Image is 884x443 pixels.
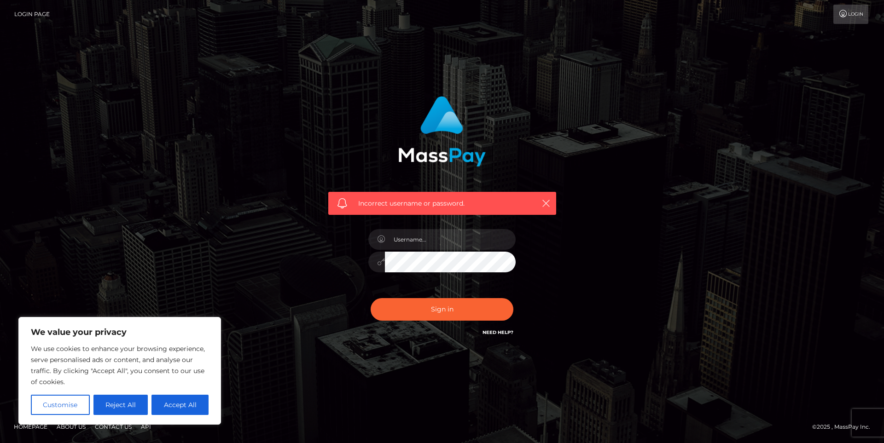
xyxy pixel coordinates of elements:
[812,422,877,432] div: © 2025 , MassPay Inc.
[53,420,89,434] a: About Us
[91,420,135,434] a: Contact Us
[10,420,51,434] a: Homepage
[371,298,513,321] button: Sign in
[358,199,526,208] span: Incorrect username or password.
[18,317,221,425] div: We value your privacy
[93,395,148,415] button: Reject All
[137,420,155,434] a: API
[398,96,486,167] img: MassPay Login
[31,327,209,338] p: We value your privacy
[31,343,209,387] p: We use cookies to enhance your browsing experience, serve personalised ads or content, and analys...
[833,5,868,24] a: Login
[483,329,513,335] a: Need Help?
[31,395,90,415] button: Customise
[14,5,50,24] a: Login Page
[385,229,516,250] input: Username...
[151,395,209,415] button: Accept All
